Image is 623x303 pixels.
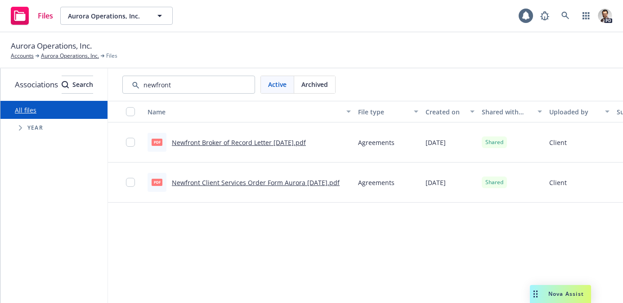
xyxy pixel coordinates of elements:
span: pdf [152,179,162,185]
div: Created on [426,107,465,117]
a: Accounts [11,52,34,60]
span: [DATE] [426,138,446,147]
input: Toggle Row Selected [126,178,135,187]
a: Aurora Operations, Inc. [41,52,99,60]
span: Files [106,52,117,60]
div: File type [358,107,408,117]
span: Files [38,12,53,19]
a: Search [556,7,574,25]
span: [DATE] [426,178,446,187]
div: Shared with client [482,107,532,117]
input: Toggle Row Selected [126,138,135,147]
span: Aurora Operations, Inc. [68,11,146,21]
a: Switch app [577,7,595,25]
button: Name [144,101,354,122]
button: Shared with client [478,101,546,122]
button: Aurora Operations, Inc. [60,7,173,25]
div: Drag to move [530,285,541,303]
img: photo [598,9,612,23]
div: Name [148,107,341,117]
span: Shared [485,178,503,186]
span: Nova Assist [548,290,584,298]
a: Newfront Client Services Order Form Aurora [DATE].pdf [172,178,340,187]
div: Search [62,76,93,93]
span: pdf [152,139,162,145]
button: Created on [422,101,478,122]
a: Newfront Broker of Record Letter [DATE].pdf [172,138,306,147]
svg: Search [62,81,69,88]
span: Agreements [358,178,394,187]
span: Client [549,178,567,187]
a: All files [15,106,36,114]
button: SearchSearch [62,76,93,94]
button: Uploaded by [546,101,613,122]
button: Nova Assist [530,285,591,303]
span: Shared [485,138,503,146]
span: Year [27,125,43,131]
a: Report a Bug [536,7,554,25]
span: Archived [301,80,328,89]
span: Client [549,138,567,147]
a: Files [7,3,57,28]
input: Select all [126,107,135,116]
div: Uploaded by [549,107,600,117]
input: Search by keyword... [122,76,255,94]
button: File type [354,101,422,122]
span: Active [268,80,287,89]
span: Associations [15,79,58,90]
span: Agreements [358,138,394,147]
div: Tree Example [0,119,108,137]
span: Aurora Operations, Inc. [11,40,92,52]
